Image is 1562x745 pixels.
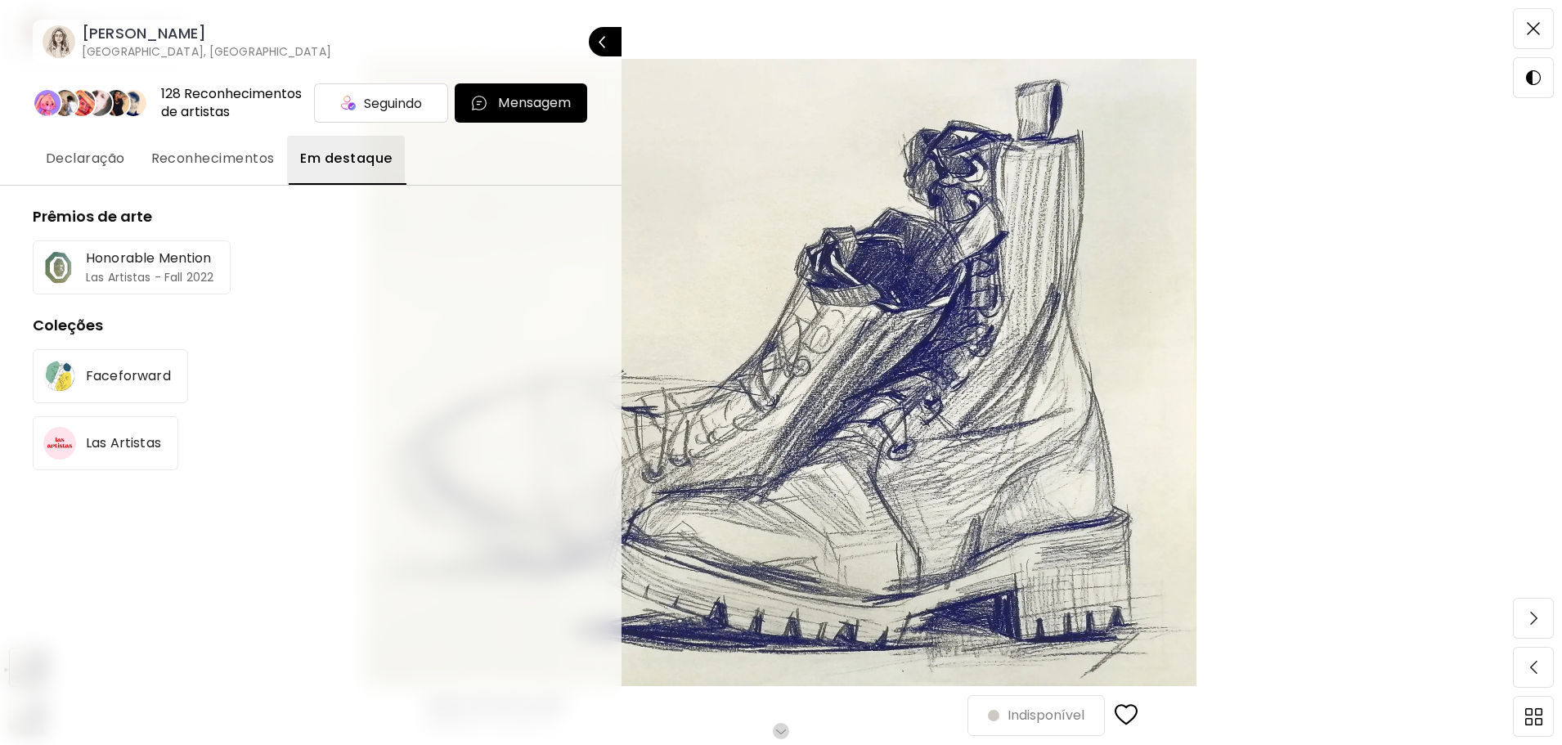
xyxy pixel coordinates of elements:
h6: [PERSON_NAME] [82,24,331,43]
h6: [GEOGRAPHIC_DATA], [GEOGRAPHIC_DATA] [82,43,331,60]
span: Declaração [46,149,125,168]
span: Em destaque [300,149,392,168]
img: logo_orange.svg [26,26,39,39]
img: tab_domain_overview_orange.svg [68,95,81,108]
img: avatar [43,251,76,284]
div: Domínio [86,96,125,107]
img: website_grey.svg [26,43,39,56]
p: Mensagem [498,93,571,113]
span: Reconhecimentos [151,149,275,168]
p: Las Artistas - Fall 2022 [86,272,213,283]
div: Seguindo [314,83,448,123]
p: Faceforward [86,370,171,383]
img: tab_keywords_by_traffic_grey.svg [173,95,186,108]
img: icon [341,96,356,110]
img: avatar [43,427,76,460]
p: Honorable Mention [86,252,213,265]
h5: Coleções [33,314,589,336]
div: Palavras-chave [191,96,263,107]
div: 128 Reconhecimentos de artistas [161,85,307,121]
button: chatIconMensagem [455,83,587,123]
div: Domínio: [DOMAIN_NAME] [43,43,183,56]
img: chatIcon [470,94,488,112]
h5: Prêmios de arte [33,205,589,227]
p: Las Artistas [86,437,161,450]
span: Seguindo [364,93,422,114]
div: v 4.0.25 [46,26,80,39]
img: avatar [43,360,76,393]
